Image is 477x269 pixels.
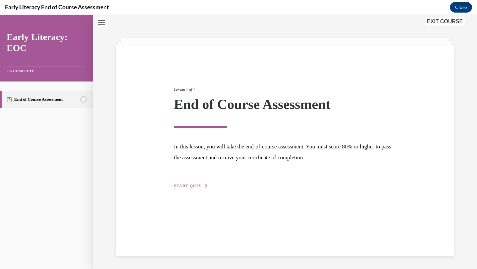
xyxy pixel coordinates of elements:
[450,2,472,13] button: Close
[97,3,106,12] button: Close navigation menu
[174,168,208,174] button: START QUIZ
[174,126,396,148] p: In this lesson, you will take the end-of-course assessment. You must score 80% or higher to pass ...
[7,54,86,58] div: 0% COMPLETE
[174,169,201,173] span: START QUIZ
[174,72,396,79] div: Lesson 1 of 1
[174,82,396,96] div: End of Course Assessment
[80,81,87,88] svg: Unstarted
[7,17,86,38] a: Early Literacy: EOC
[425,3,465,11] button: EXIT COURSE
[5,3,109,11] h4: Early Literacy End of Course Assessment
